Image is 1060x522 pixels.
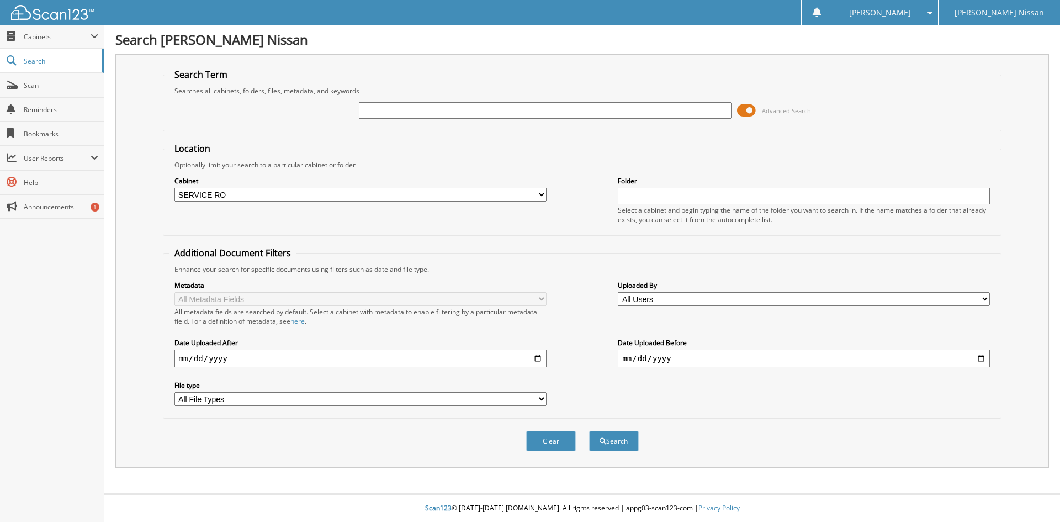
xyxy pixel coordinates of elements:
[425,503,452,513] span: Scan123
[174,338,547,347] label: Date Uploaded After
[24,105,98,114] span: Reminders
[618,176,990,186] label: Folder
[955,9,1044,16] span: [PERSON_NAME] Nissan
[169,247,296,259] legend: Additional Document Filters
[589,431,639,451] button: Search
[91,203,99,212] div: 1
[11,5,94,20] img: scan123-logo-white.svg
[526,431,576,451] button: Clear
[174,381,547,390] label: File type
[618,205,990,224] div: Select a cabinet and begin typing the name of the folder you want to search in. If the name match...
[24,202,98,212] span: Announcements
[24,56,97,66] span: Search
[169,86,996,96] div: Searches all cabinets, folders, files, metadata, and keywords
[849,9,911,16] span: [PERSON_NAME]
[174,350,547,367] input: start
[169,160,996,170] div: Optionally limit your search to a particular cabinet or folder
[618,350,990,367] input: end
[698,503,740,513] a: Privacy Policy
[174,176,547,186] label: Cabinet
[104,495,1060,522] div: © [DATE]-[DATE] [DOMAIN_NAME]. All rights reserved | appg03-scan123-com |
[115,30,1049,49] h1: Search [PERSON_NAME] Nissan
[290,317,305,326] a: here
[174,307,547,326] div: All metadata fields are searched by default. Select a cabinet with metadata to enable filtering b...
[24,154,91,163] span: User Reports
[762,107,811,115] span: Advanced Search
[24,178,98,187] span: Help
[618,281,990,290] label: Uploaded By
[24,129,98,139] span: Bookmarks
[169,68,233,81] legend: Search Term
[618,338,990,347] label: Date Uploaded Before
[24,32,91,41] span: Cabinets
[169,265,996,274] div: Enhance your search for specific documents using filters such as date and file type.
[169,143,216,155] legend: Location
[174,281,547,290] label: Metadata
[24,81,98,90] span: Scan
